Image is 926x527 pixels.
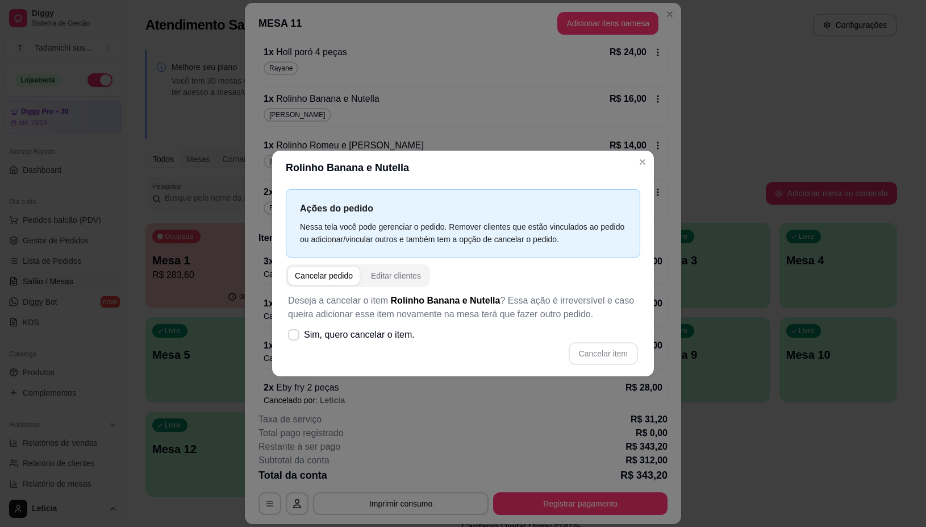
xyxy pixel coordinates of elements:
[371,270,421,281] div: Editar clientes
[304,328,415,342] span: Sim, quero cancelar o item.
[633,153,652,171] button: Close
[295,270,353,281] div: Cancelar pedido
[391,296,500,305] span: Rolinho Banana e Nutella
[272,151,654,185] header: Rolinho Banana e Nutella
[288,294,638,321] p: Deseja a cancelar o item ? Essa ação é irreversível e caso queira adicionar esse item novamente n...
[300,221,626,246] div: Nessa tela você pode gerenciar o pedido. Remover clientes que estão vinculados ao pedido ou adici...
[300,201,626,215] p: Ações do pedido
